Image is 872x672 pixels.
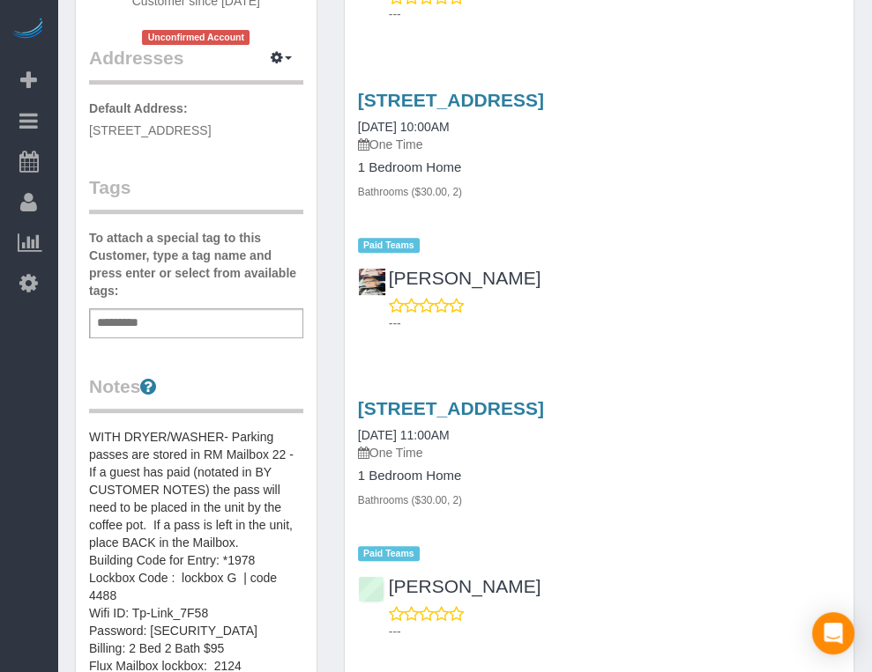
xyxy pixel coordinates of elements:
p: --- [389,5,840,23]
span: Unconfirmed Account [142,30,250,45]
div: Open Intercom Messenger [812,612,854,654]
p: --- [389,623,840,640]
label: Default Address: [89,100,188,117]
p: One Time [358,136,840,153]
p: --- [389,314,840,332]
a: [STREET_ADDRESS] [358,90,544,110]
span: Paid Teams [358,238,420,253]
span: [STREET_ADDRESS] [89,123,211,137]
h4: 1 Bedroom Home [358,160,840,175]
a: [DATE] 11:00AM [358,428,450,442]
p: One Time [358,444,840,462]
a: [PERSON_NAME] [358,268,541,288]
img: Jess [359,269,385,295]
a: [DATE] 10:00AM [358,120,450,134]
img: Automaid Logo [11,18,46,42]
legend: Notes [89,373,303,413]
a: [STREET_ADDRESS] [358,398,544,418]
small: Bathrooms ($30.00, 2) [358,186,462,198]
small: Bathrooms ($30.00, 2) [358,494,462,506]
span: Paid Teams [358,546,420,561]
a: [PERSON_NAME] [358,576,541,596]
legend: Tags [89,174,303,214]
h4: 1 Bedroom Home [358,469,840,484]
label: To attach a special tag to this Customer, type a tag name and press enter or select from availabl... [89,229,303,299]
